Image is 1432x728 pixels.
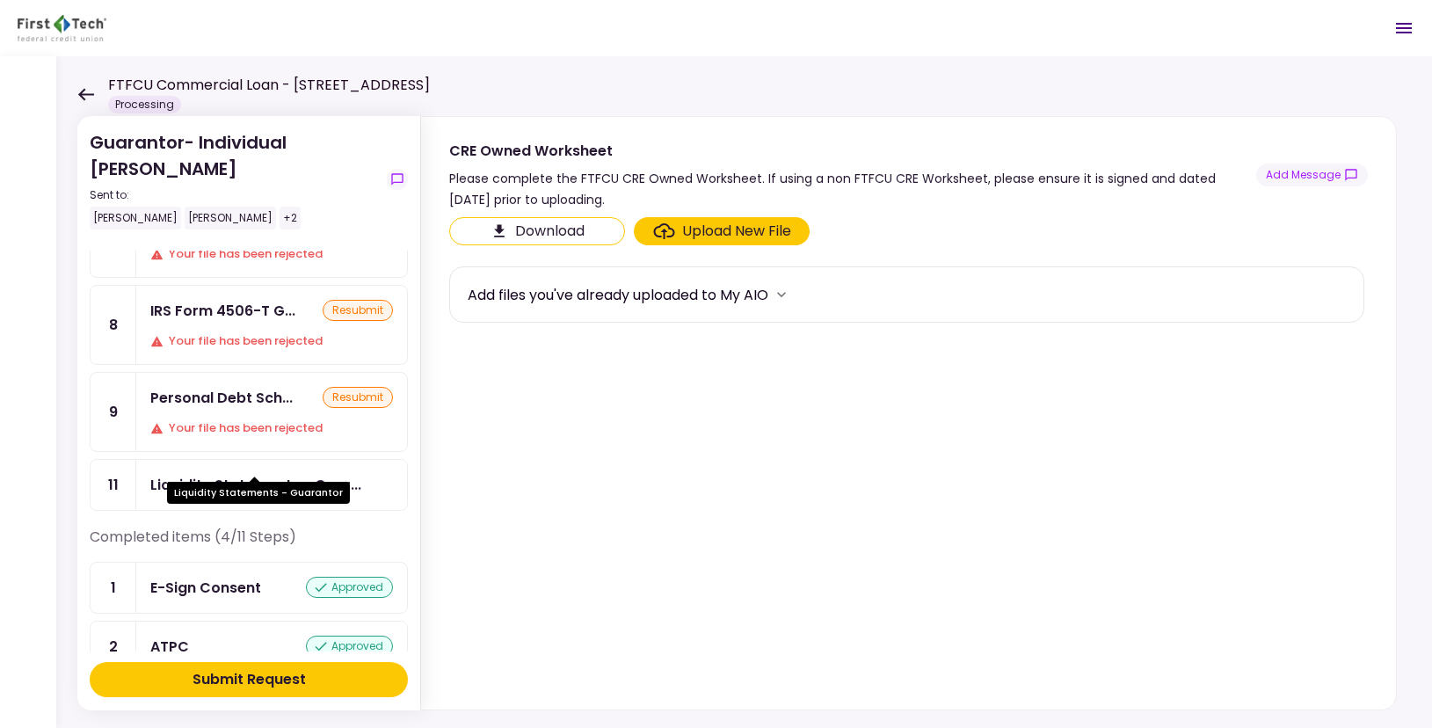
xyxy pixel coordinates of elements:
[306,636,393,657] div: approved
[323,387,393,408] div: resubmit
[449,140,1256,162] div: CRE Owned Worksheet
[280,207,301,229] div: +2
[323,300,393,321] div: resubmit
[108,75,430,96] h1: FTFCU Commercial Loan - [STREET_ADDRESS]
[91,286,136,364] div: 8
[90,372,408,452] a: 9Personal Debt ScheduleresubmitYour file has been rejected
[108,96,181,113] div: Processing
[167,482,350,504] div: Liquidity Statements - Guarantor
[449,168,1256,210] div: Please complete the FTFCU CRE Owned Worksheet. If using a non FTFCU CRE Worksheet, please ensure ...
[306,577,393,598] div: approved
[150,300,295,322] div: IRS Form 4506-T Guarantor
[150,419,393,437] div: Your file has been rejected
[468,284,768,306] div: Add files you've already uploaded to My AIO
[185,207,276,229] div: [PERSON_NAME]
[150,332,393,350] div: Your file has been rejected
[91,373,136,451] div: 9
[90,621,408,673] a: 2ATPCapproved
[91,460,136,510] div: 11
[387,169,408,190] button: show-messages
[91,622,136,672] div: 2
[18,15,106,41] img: Partner icon
[150,636,189,658] div: ATPC
[90,527,408,562] div: Completed items (4/11 Steps)
[150,474,361,496] div: Liquidity Statements - Guarantor
[90,459,408,511] a: 11Liquidity Statements - Guarantor
[768,281,795,308] button: more
[90,129,380,229] div: Guarantor- Individual [PERSON_NAME]
[150,387,293,409] div: Personal Debt Schedule
[449,217,625,245] button: Click here to download the document
[90,187,380,203] div: Sent to:
[90,562,408,614] a: 1E-Sign Consentapproved
[90,662,408,697] button: Submit Request
[193,669,306,690] div: Submit Request
[420,116,1397,710] div: CRE Owned WorksheetPlease complete the FTFCU CRE Owned Worksheet. If using a non FTFCU CRE Worksh...
[150,577,261,599] div: E-Sign Consent
[682,221,791,242] div: Upload New File
[150,245,393,263] div: Your file has been rejected
[91,563,136,613] div: 1
[90,285,408,365] a: 8IRS Form 4506-T GuarantorresubmitYour file has been rejected
[1256,164,1368,186] button: show-messages
[1383,7,1425,49] button: Open menu
[634,217,810,245] span: Click here to upload the required document
[90,207,181,229] div: [PERSON_NAME]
